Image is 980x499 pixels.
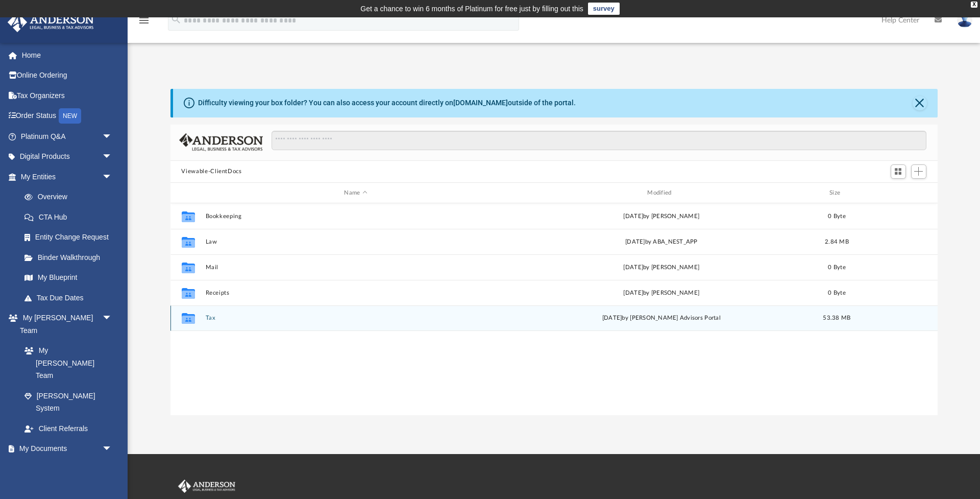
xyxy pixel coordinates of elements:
[14,247,128,268] a: Binder Walkthrough
[825,239,849,245] span: 2.84 MB
[7,45,128,65] a: Home
[7,85,128,106] a: Tax Organizers
[205,315,506,322] button: Tax
[102,167,122,187] span: arrow_drop_down
[102,439,122,460] span: arrow_drop_down
[511,289,812,298] div: [DATE] by [PERSON_NAME]
[588,3,620,15] a: survey
[14,207,128,227] a: CTA Hub
[14,459,117,479] a: Box
[891,164,906,179] button: Switch to Grid View
[7,147,128,167] a: Digital Productsarrow_drop_down
[205,290,506,296] button: Receipts
[205,264,506,271] button: Mail
[7,126,128,147] a: Platinum Q&Aarrow_drop_down
[971,2,977,8] div: close
[14,187,128,207] a: Overview
[511,314,812,323] div: [DATE] by [PERSON_NAME] Advisors Portal
[7,308,122,341] a: My [PERSON_NAME] Teamarrow_drop_down
[816,188,857,198] div: Size
[7,439,122,459] a: My Documentsarrow_drop_down
[913,96,927,110] button: Close
[138,14,150,27] i: menu
[511,237,812,247] div: [DATE] by ABA_NEST_APP
[828,213,846,219] span: 0 Byte
[14,386,122,418] a: [PERSON_NAME] System
[170,14,182,25] i: search
[176,480,237,493] img: Anderson Advisors Platinum Portal
[175,188,200,198] div: id
[205,239,506,245] button: Law
[823,316,850,321] span: 53.38 MB
[511,212,812,221] div: [DATE] by [PERSON_NAME]
[170,203,938,415] div: grid
[272,131,926,150] input: Search files and folders
[7,106,128,127] a: Order StatusNEW
[828,265,846,270] span: 0 Byte
[102,126,122,147] span: arrow_drop_down
[511,263,812,272] div: [DATE] by [PERSON_NAME]
[14,288,128,308] a: Tax Due Dates
[205,188,506,198] div: Name
[59,108,81,124] div: NEW
[911,164,926,179] button: Add
[138,19,150,27] a: menu
[453,99,508,107] a: [DOMAIN_NAME]
[14,268,122,288] a: My Blueprint
[102,147,122,168] span: arrow_drop_down
[181,167,241,176] button: Viewable-ClientDocs
[862,188,933,198] div: id
[510,188,812,198] div: Modified
[7,65,128,86] a: Online Ordering
[205,213,506,220] button: Bookkeeping
[14,341,117,386] a: My [PERSON_NAME] Team
[14,227,128,248] a: Entity Change Request
[828,290,846,296] span: 0 Byte
[198,98,576,108] div: Difficulty viewing your box folder? You can also access your account directly on outside of the p...
[360,3,583,15] div: Get a chance to win 6 months of Platinum for free just by filling out this
[7,167,128,187] a: My Entitiesarrow_drop_down
[14,418,122,439] a: Client Referrals
[5,12,97,32] img: Anderson Advisors Platinum Portal
[957,13,972,28] img: User Pic
[102,308,122,329] span: arrow_drop_down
